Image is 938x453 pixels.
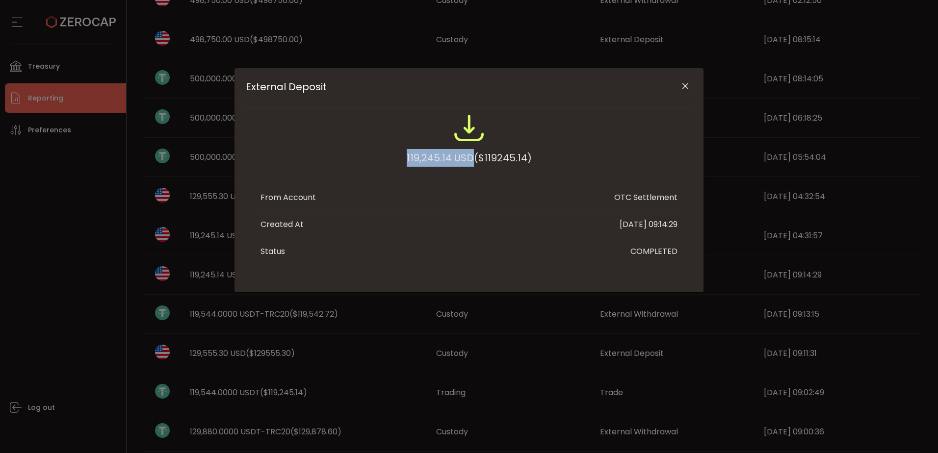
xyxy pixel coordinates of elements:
iframe: Chat Widget [889,406,938,453]
button: Close [677,78,694,95]
div: From Account [261,192,316,203]
div: COMPLETED [630,246,677,257]
div: [DATE] 09:14:29 [620,219,677,230]
div: OTC Settlement [614,192,677,203]
div: Created At [261,219,304,230]
div: Status [261,246,285,257]
span: ($119245.14) [474,149,532,167]
div: 119,245.14 USD [407,149,532,167]
div: External Deposit [234,68,703,292]
span: External Deposit [246,81,648,93]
